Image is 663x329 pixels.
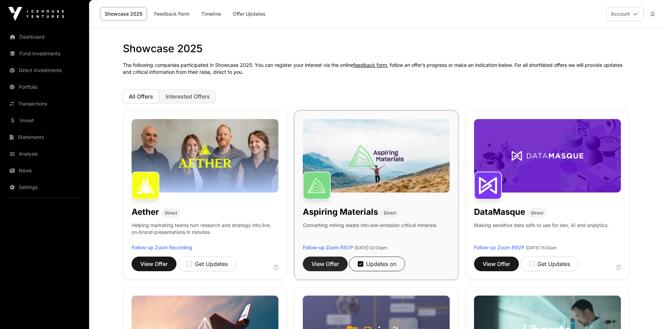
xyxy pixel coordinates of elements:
[8,7,64,21] img: Icehouse Ventures Logo
[123,62,630,76] p: The following companies participated in Showcase 2025. You can register your interest via the onl...
[166,93,210,100] span: Interested Offers
[474,119,621,193] img: DataMasque-Banner.jpg
[474,244,524,250] a: Follow-up Zoom RSVP
[303,222,437,244] p: Converting mining waste into low-emission critical minerals.
[531,210,543,216] span: Direct
[6,96,84,111] a: Transactions
[178,257,236,271] button: Get Updates
[474,206,525,218] h1: DataMasque
[384,210,396,216] span: Direct
[353,62,387,68] a: feedback form
[132,119,278,193] img: Aether-Banner.jpg
[6,46,84,61] a: Fund Investments
[303,206,378,218] h1: Aspiring Materials
[6,180,84,195] a: Settings
[132,222,278,244] p: Helping marketing teams turn research and strategy into live, on-brand presentations in minutes.
[150,7,194,21] a: Feedback Form
[6,29,84,45] a: Dashboard
[100,7,147,21] a: Showcase 2025
[165,210,177,216] span: Direct
[6,79,84,95] a: Portfolio
[606,7,644,21] button: Account
[132,172,159,199] img: Aether
[140,260,168,268] span: View Offer
[6,146,84,162] a: Analysis
[132,244,192,250] a: Follow-up Zoom Recording
[303,257,348,271] button: View Offer
[129,93,153,100] span: All Offers
[303,172,331,199] img: Aspiring Materials
[6,63,84,78] a: Direct Investments
[474,257,519,271] button: View Offer
[197,7,226,21] a: Timeline
[355,245,387,250] span: [DATE] 02:00pm
[628,296,663,329] iframe: Chat Widget
[132,257,176,271] button: View Offer
[349,257,405,271] button: Updates on
[529,260,570,268] div: Get Updates
[311,260,339,268] span: View Offer
[303,244,353,250] a: Follow-up Zoom RSVP
[474,172,502,199] img: DataMasque
[123,42,630,55] h1: Showcase 2025
[6,113,84,128] a: Invest
[526,245,557,250] span: [DATE] 11:00am
[132,206,159,218] h1: Aether
[228,7,270,21] a: Offer Updates
[520,257,579,271] button: Get Updates
[123,89,159,103] button: All Offers
[358,260,396,268] div: Updates on
[474,222,609,244] p: Making sensitive data safe to use for dev, AI and analytics.
[6,130,84,145] a: Statements
[6,163,84,178] a: News
[483,260,510,268] span: View Offer
[160,89,216,103] button: Interested Offers
[187,260,228,268] div: Get Updates
[303,119,450,193] img: Aspiring-Banner.jpg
